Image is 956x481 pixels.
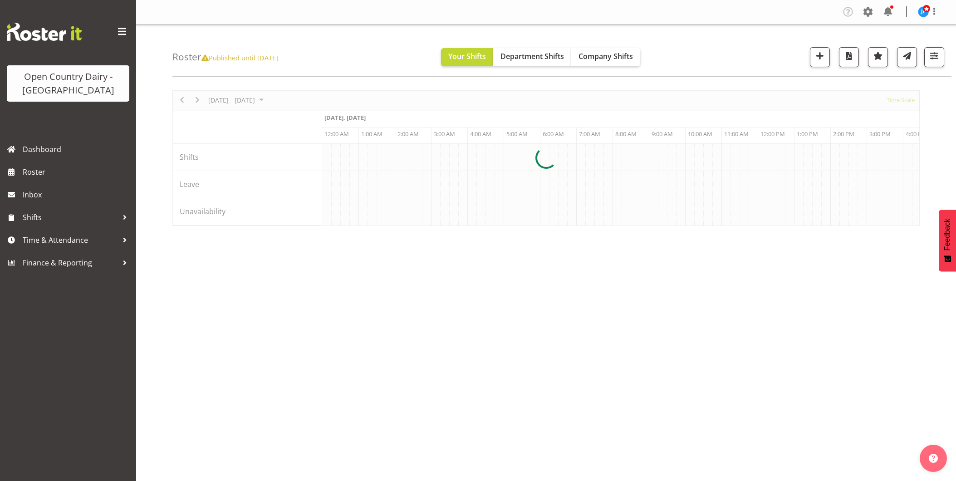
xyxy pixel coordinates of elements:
button: Company Shifts [571,48,640,66]
img: help-xxl-2.png [929,454,938,463]
div: Open Country Dairy - [GEOGRAPHIC_DATA] [16,70,120,97]
button: Filter Shifts [924,47,944,67]
span: Finance & Reporting [23,256,118,270]
span: Published until [DATE] [201,53,278,62]
span: Time & Attendance [23,233,118,247]
span: Inbox [23,188,132,201]
span: Dashboard [23,142,132,156]
button: Add a new shift [810,47,830,67]
span: Your Shifts [448,51,486,61]
button: Highlight an important date within the roster. [868,47,888,67]
img: Rosterit website logo [7,23,82,41]
button: Download a PDF of the roster according to the set date range. [839,47,859,67]
button: Send a list of all shifts for the selected filtered period to all rostered employees. [897,47,917,67]
button: Department Shifts [493,48,571,66]
span: Feedback [943,219,951,250]
h4: Roster [172,52,278,62]
span: Department Shifts [500,51,564,61]
button: Feedback - Show survey [939,210,956,271]
img: jason-porter10044.jpg [918,6,929,17]
span: Roster [23,165,132,179]
button: Your Shifts [441,48,493,66]
span: Shifts [23,211,118,224]
span: Company Shifts [579,51,633,61]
